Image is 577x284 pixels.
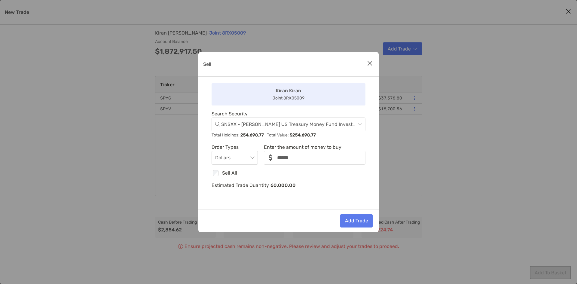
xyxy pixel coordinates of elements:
[198,52,379,232] div: Sell
[365,59,374,68] button: Close modal
[290,131,316,139] strong: $254,698.77
[340,214,373,228] button: Add Trade
[240,131,264,139] strong: 254,698.77
[212,131,264,139] p: Total Holdings:
[212,182,269,189] p: Estimated Trade Quantity
[203,60,211,68] p: Sell
[270,182,296,189] p: 60,000.00
[221,118,362,131] span: SNSXX - Schwab US Treasury Money Fund Investor Shares
[264,143,365,151] p: Enter the amount of money to buy
[276,87,301,94] p: Kiran Kiran
[222,169,237,177] p: Sell All
[215,151,254,164] span: Dollars
[269,154,273,161] img: input icon
[212,110,365,118] p: Search Security
[212,143,258,151] p: Order Types
[273,94,304,102] p: Joint 8RX05009
[267,131,316,139] p: Total Value:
